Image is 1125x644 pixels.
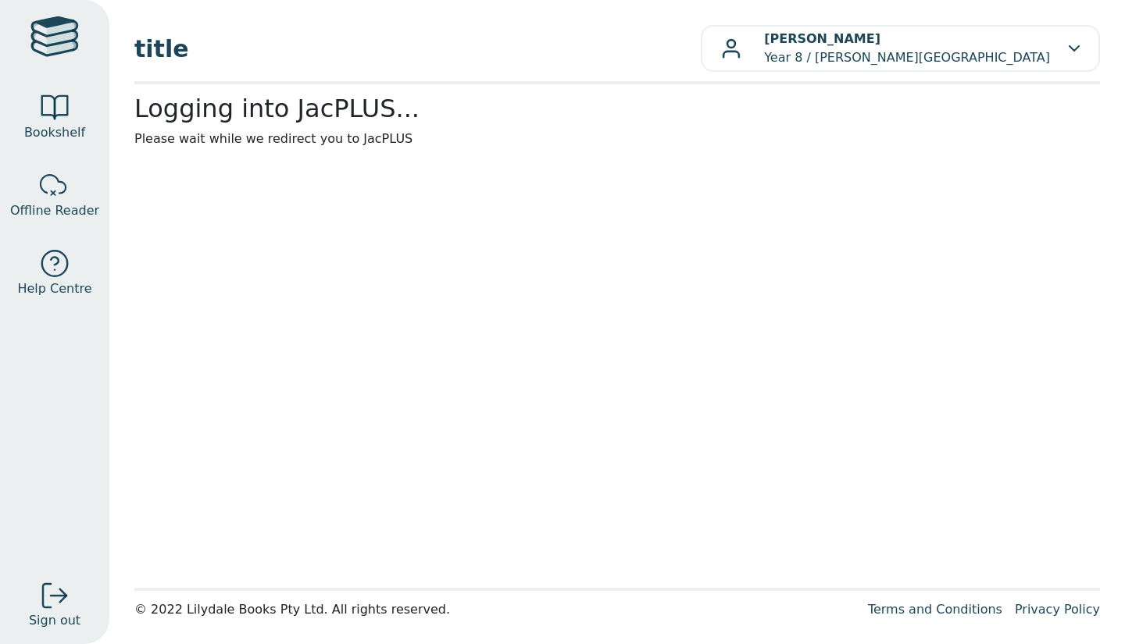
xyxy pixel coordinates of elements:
p: Year 8 / [PERSON_NAME][GEOGRAPHIC_DATA] [764,30,1050,67]
b: [PERSON_NAME] [764,31,880,46]
span: Help Centre [17,279,91,298]
h2: Logging into JacPLUS... [134,94,1100,123]
span: Bookshelf [24,123,85,142]
p: Please wait while we redirect you to JacPLUS [134,130,1100,148]
a: Privacy Policy [1015,602,1100,617]
div: © 2022 Lilydale Books Pty Ltd. All rights reserved. [134,600,855,619]
span: title [134,31,701,66]
span: Offline Reader [10,201,99,220]
a: Terms and Conditions [868,602,1002,617]
button: [PERSON_NAME]Year 8 / [PERSON_NAME][GEOGRAPHIC_DATA] [701,25,1100,72]
span: Sign out [29,611,80,630]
